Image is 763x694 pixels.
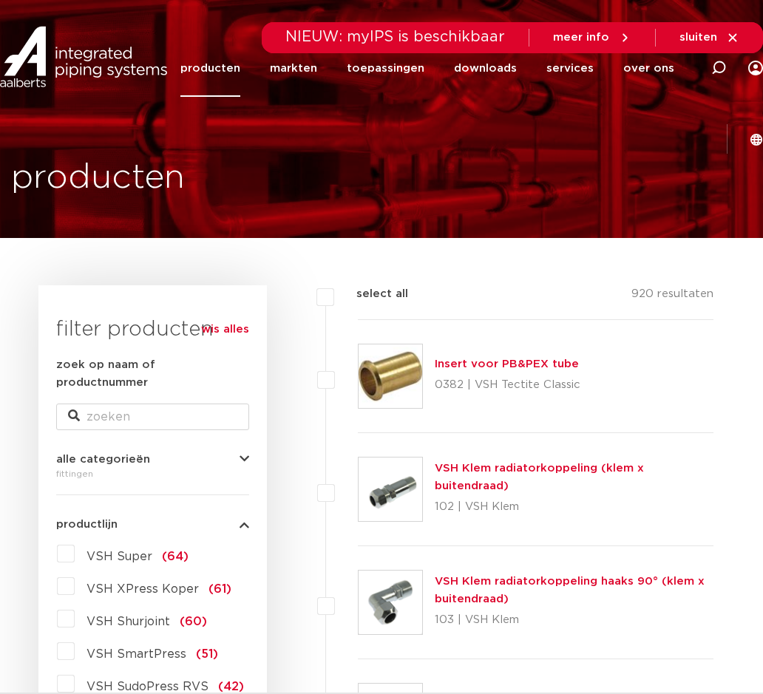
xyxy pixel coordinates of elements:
[553,32,609,43] span: meer info
[56,454,249,465] button: alle categorieën
[11,154,185,202] h1: producten
[359,571,422,634] img: Thumbnail for VSH Klem radiatorkoppeling haaks 90° (klem x buitendraad)
[334,285,408,303] label: select all
[87,616,170,627] span: VSH Shurjoint
[285,30,505,44] span: NIEUW: myIPS is beschikbaar
[162,551,189,562] span: (64)
[180,40,240,97] a: producten
[87,583,199,595] span: VSH XPress Koper
[56,454,150,465] span: alle categorieën
[218,681,244,693] span: (42)
[56,519,249,530] button: productlijn
[623,40,674,97] a: over ons
[347,40,424,97] a: toepassingen
[56,465,249,483] div: fittingen
[208,583,231,595] span: (61)
[679,31,739,44] a: sluiten
[435,495,713,519] p: 102 | VSH Klem
[201,321,249,339] a: wis alles
[435,358,579,370] a: Insert voor PB&PEX tube
[435,463,644,491] a: VSH Klem radiatorkoppeling (klem x buitendraad)
[180,40,674,97] nav: Menu
[631,285,713,308] p: 920 resultaten
[87,648,186,660] span: VSH SmartPress
[553,31,631,44] a: meer info
[454,40,517,97] a: downloads
[56,356,249,392] label: zoek op naam of productnummer
[546,40,594,97] a: services
[270,40,317,97] a: markten
[679,32,717,43] span: sluiten
[359,344,422,408] img: Thumbnail for Insert voor PB&PEX tube
[56,315,249,344] h3: filter producten
[87,681,208,693] span: VSH SudoPress RVS
[180,616,207,627] span: (60)
[196,648,218,660] span: (51)
[435,576,705,605] a: VSH Klem radiatorkoppeling haaks 90° (klem x buitendraad)
[56,404,249,430] input: zoeken
[435,608,713,632] p: 103 | VSH Klem
[56,519,118,530] span: productlijn
[359,457,422,521] img: Thumbnail for VSH Klem radiatorkoppeling (klem x buitendraad)
[435,373,580,397] p: 0382 | VSH Tectite Classic
[87,551,152,562] span: VSH Super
